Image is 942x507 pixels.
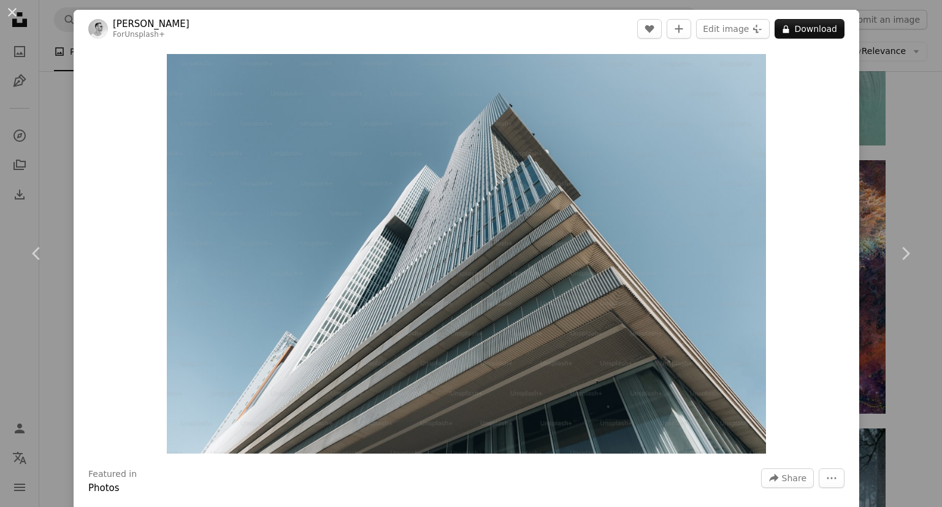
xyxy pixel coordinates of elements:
[637,19,662,39] button: Like
[819,468,844,488] button: More Actions
[88,19,108,39] img: Go to Dylan Leagh's profile
[761,468,814,488] button: Share this image
[667,19,691,39] button: Add to Collection
[782,469,806,487] span: Share
[167,54,766,454] img: a tall building with a sky background
[113,18,190,30] a: [PERSON_NAME]
[113,30,190,40] div: For
[696,19,770,39] button: Edit image
[868,195,942,312] a: Next
[124,30,165,39] a: Unsplash+
[88,482,120,493] a: Photos
[775,19,844,39] button: Download
[167,54,766,454] button: Zoom in on this image
[88,468,137,481] h3: Featured in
